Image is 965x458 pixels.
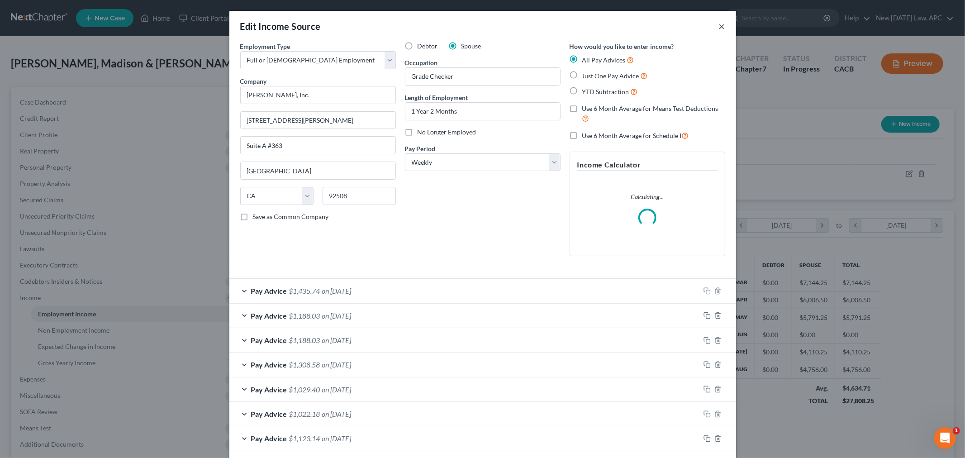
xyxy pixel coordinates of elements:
input: ex: 2 years [405,103,560,120]
span: $1,022.18 [289,410,320,418]
input: Enter city... [241,162,395,179]
span: $1,188.03 [289,311,320,320]
span: Debtor [418,42,438,50]
span: Pay Advice [251,410,287,418]
span: $1,435.74 [289,286,320,295]
span: 1 [953,427,960,434]
label: Length of Employment [405,93,468,102]
span: $1,123.14 [289,434,320,443]
span: Spouse [461,42,481,50]
h5: Income Calculator [577,159,718,171]
p: Calculating... [577,192,718,201]
span: on [DATE] [322,385,352,394]
span: Pay Advice [251,336,287,344]
input: Unit, Suite, etc... [241,137,395,154]
span: Just One Pay Advice [582,72,639,80]
span: on [DATE] [322,336,352,344]
span: on [DATE] [322,311,352,320]
span: on [DATE] [322,434,352,443]
div: Edit Income Source [240,20,321,33]
label: Occupation [405,58,438,67]
button: × [719,21,725,32]
span: Pay Advice [251,286,287,295]
span: Employment Type [240,43,290,50]
span: on [DATE] [322,410,352,418]
span: Pay Advice [251,385,287,394]
label: How would you like to enter income? [570,42,674,51]
input: Enter zip... [323,187,396,205]
input: Search company by name... [240,86,396,104]
span: No Longer Employed [418,128,476,136]
span: $1,029.40 [289,385,320,394]
span: Pay Advice [251,434,287,443]
span: Pay Advice [251,311,287,320]
span: on [DATE] [322,286,352,295]
span: All Pay Advices [582,56,626,64]
span: Company [240,77,267,85]
span: Use 6 Month Average for Means Test Deductions [582,105,718,112]
span: $1,308.58 [289,360,320,369]
span: Pay Period [405,145,436,153]
span: Pay Advice [251,360,287,369]
span: $1,188.03 [289,336,320,344]
span: Save as Common Company [253,213,329,220]
span: Use 6 Month Average for Schedule I [582,132,682,139]
input: Enter address... [241,112,395,129]
iframe: Intercom live chat [934,427,956,449]
span: YTD Subtraction [582,88,629,95]
span: on [DATE] [322,360,352,369]
input: -- [405,68,560,85]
